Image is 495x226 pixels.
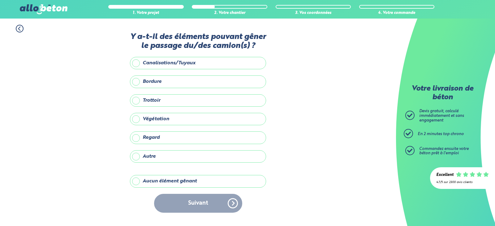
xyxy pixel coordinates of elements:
label: Y a-t-il des éléments pouvant gêner le passage du/des camion(s) ? [130,32,266,51]
label: Végétation [130,113,266,125]
label: Regard [130,131,266,144]
img: allobéton [20,4,67,14]
iframe: Help widget launcher [440,202,488,219]
div: 4. Votre commande [359,11,435,15]
div: 2. Votre chantier [192,11,267,15]
div: 1. Votre projet [108,11,184,15]
label: Bordure [130,75,266,88]
label: Trottoir [130,94,266,107]
label: Autre [130,150,266,163]
label: Aucun élément gênant [130,175,266,187]
label: Canalisations/Tuyaux [130,57,266,69]
div: 3. Vos coordonnées [276,11,351,15]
